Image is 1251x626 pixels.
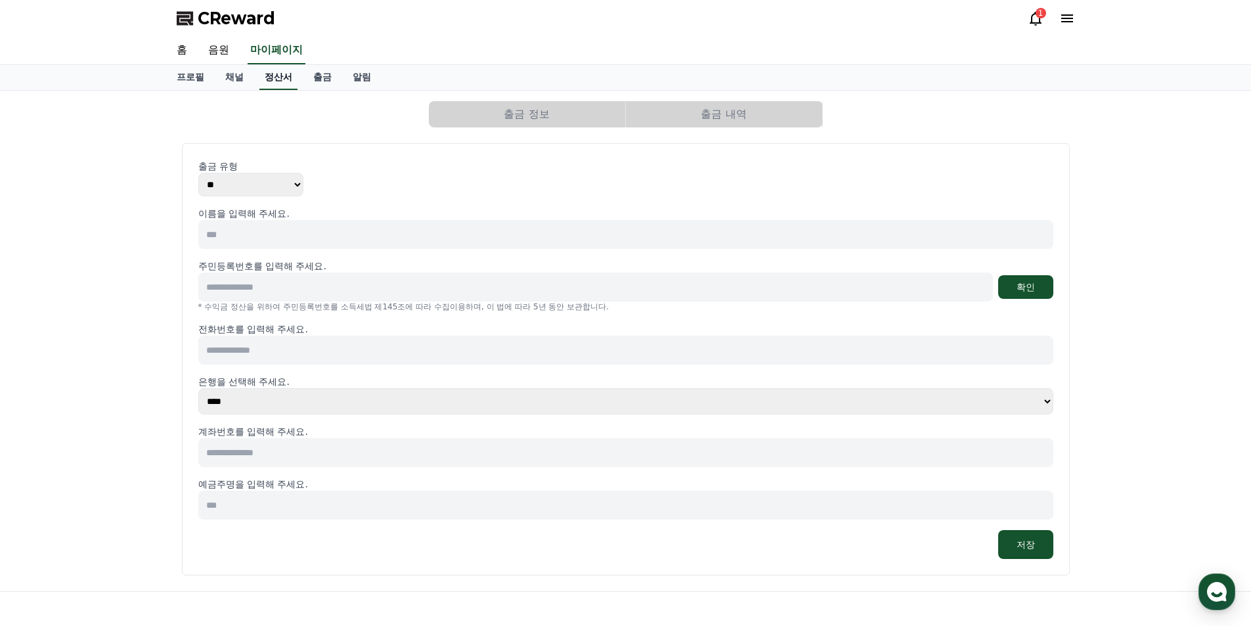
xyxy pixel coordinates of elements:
[1036,8,1046,18] div: 1
[198,425,1053,438] p: 계좌번호를 입력해 주세요.
[166,37,198,64] a: 홈
[166,65,215,90] a: 프로필
[41,436,49,447] span: 홈
[429,101,625,127] button: 출금 정보
[198,8,275,29] span: CReward
[248,37,305,64] a: 마이페이지
[4,416,87,449] a: 홈
[198,207,1053,220] p: 이름을 입력해 주세요.
[198,478,1053,491] p: 예금주명을 입력해 주세요.
[1028,11,1043,26] a: 1
[203,436,219,447] span: 설정
[198,259,326,273] p: 주민등록번호를 입력해 주세요.
[998,275,1053,299] button: 확인
[120,437,136,447] span: 대화
[429,101,626,127] a: 출금 정보
[215,65,254,90] a: 채널
[626,101,822,127] button: 출금 내역
[198,375,1053,388] p: 은행을 선택해 주세요.
[303,65,342,90] a: 출금
[198,323,1053,336] p: 전화번호를 입력해 주세요.
[626,101,823,127] a: 출금 내역
[198,37,240,64] a: 음원
[198,302,1053,312] p: * 수익금 정산을 위하여 주민등록번호를 소득세법 제145조에 따라 수집이용하며, 이 법에 따라 5년 동안 보관합니다.
[198,160,1053,173] p: 출금 유형
[177,8,275,29] a: CReward
[87,416,169,449] a: 대화
[169,416,252,449] a: 설정
[259,65,297,90] a: 정산서
[342,65,382,90] a: 알림
[998,530,1053,559] button: 저장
